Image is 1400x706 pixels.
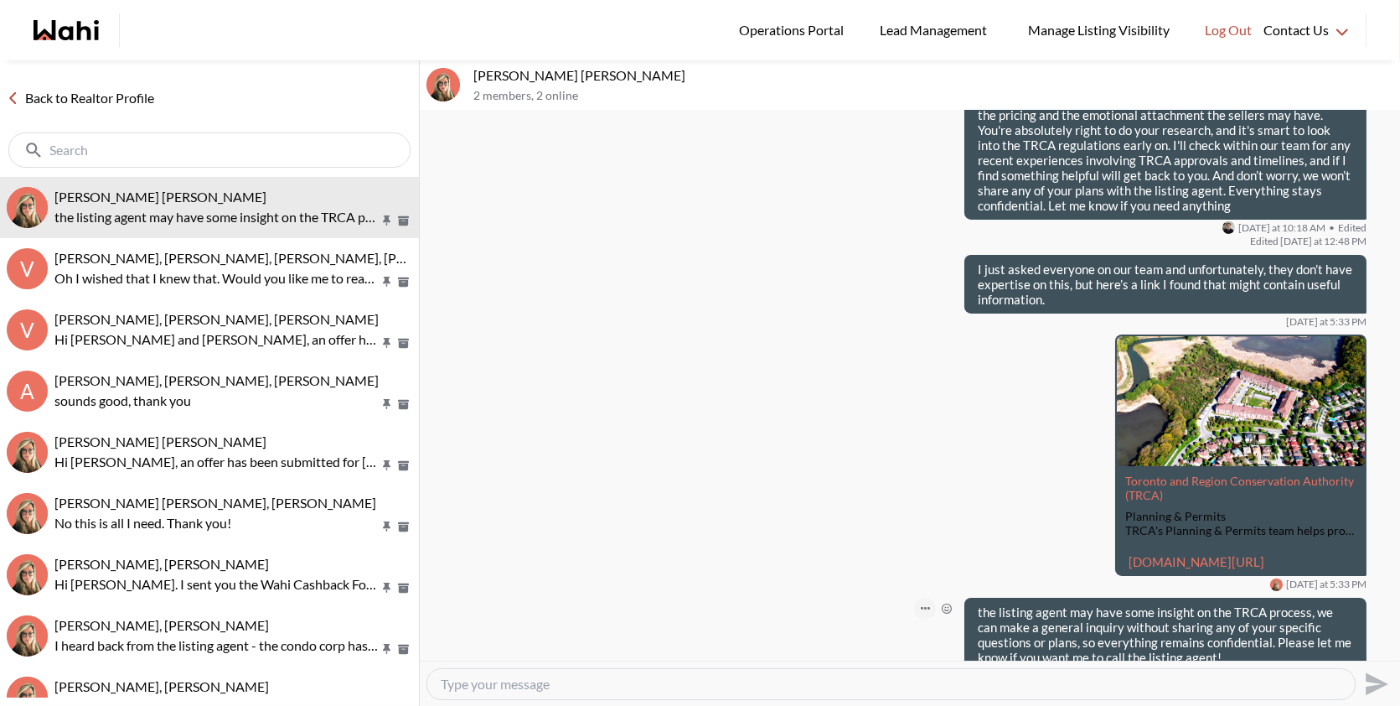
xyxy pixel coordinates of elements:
button: Archive [395,520,412,534]
p: Hi [PERSON_NAME], an offer has been submitted for [STREET_ADDRESS]. If you’re still interested in... [54,452,379,472]
p: No this is all I need. Thank you! [54,513,379,533]
div: Edited [1103,235,1366,248]
span: [PERSON_NAME], [PERSON_NAME], [PERSON_NAME] [54,372,379,388]
span: Lead Management [880,19,993,41]
div: David Rodriguez, Barbara [7,554,48,595]
button: Pin [380,642,395,657]
button: Archive [395,459,412,473]
span: [PERSON_NAME], [PERSON_NAME] [54,556,269,572]
div: TRCA's Planning & Permits team helps protect people, property and the watersheds we live in, thro... [1125,524,1356,538]
p: Hi [PERSON_NAME] and [PERSON_NAME], an offer has been submitted for [STREET_ADDRESS][PERSON_NAME]... [54,330,379,350]
button: Pin [380,214,395,228]
button: Archive [395,581,412,595]
img: Planning & Permits [1117,336,1365,466]
span: Operations Portal [739,19,850,41]
div: Arek Klauza, Barbara [7,187,48,228]
p: the listing agent may have some insight on the TRCA process, we can make a general inquiry withou... [54,207,379,227]
span: Manage Listing Visibility [1023,19,1175,41]
p: I heard back from the listing agent - the condo corp has scheduled these improvements and it is n... [54,636,379,656]
button: Pin [380,520,395,534]
div: V [7,309,48,350]
button: Archive [395,336,412,350]
time: 2025-09-18T14:18:48.707Z [1238,221,1325,235]
div: Abdul Nafi Sarwari, Barbara [7,432,48,473]
time: 2025-09-18T21:33:02.793Z [1286,315,1366,329]
span: [PERSON_NAME] [PERSON_NAME] [54,189,266,205]
div: Barbara Funt [1270,579,1283,591]
p: Hi [PERSON_NAME] thanks so much for the detailed feedback,I really appreciate it. I completely un... [978,77,1353,213]
img: A [426,68,460,101]
span: Edited [1329,221,1366,235]
img: B [1270,579,1283,591]
button: Archive [395,397,412,412]
p: Hi [PERSON_NAME]. I sent you the Wahi Cashback Form to sign and if you could send me a VOID chequ... [54,574,379,594]
div: A [7,371,48,412]
span: [PERSON_NAME], [PERSON_NAME] [54,678,269,694]
div: Jeremy Tod, Barbara [7,493,48,534]
button: Pin [380,581,395,595]
span: [PERSON_NAME], [PERSON_NAME], [PERSON_NAME], [PERSON_NAME] [54,250,488,266]
div: Arek Klauza [1222,221,1235,234]
button: Pin [380,336,395,350]
button: Pin [380,397,395,412]
div: V [7,248,48,289]
a: [DOMAIN_NAME][URL] [1129,554,1264,569]
button: Open Reaction Selector [936,598,958,620]
time: 2025-09-18T16:48:04.089679Z [1280,235,1366,247]
button: Pin [380,275,395,289]
time: 2025-09-18T21:33:07.198Z [1286,578,1366,591]
p: I just asked everyone on our team and unfortunately, they don’t have expertise on this, but here’... [978,262,1353,307]
p: sounds good, thank you [54,391,379,411]
img: A [7,432,48,473]
button: Archive [395,642,412,657]
button: Archive [395,275,412,289]
span: [PERSON_NAME] [PERSON_NAME] [54,433,266,449]
img: V [7,615,48,657]
span: [PERSON_NAME] [PERSON_NAME], [PERSON_NAME] [54,495,376,511]
div: Planning & Permits [1125,510,1356,524]
span: [PERSON_NAME], [PERSON_NAME] [54,617,269,633]
div: Volodymyr Vozniak, Barb [7,615,48,657]
a: Attachment [1125,474,1354,502]
a: Wahi homepage [34,20,99,40]
button: Pin [380,459,395,473]
textarea: Type your message [441,676,1341,693]
input: Search [49,142,373,158]
p: [PERSON_NAME] [PERSON_NAME] [473,67,1393,84]
p: Oh I wished that I knew that. Would you like me to rearrange? [54,268,379,288]
p: the listing agent may have some insight on the TRCA process, we can make a general inquiry withou... [978,605,1353,665]
button: Open Message Actions Menu [914,598,936,620]
button: Send [1356,665,1393,703]
div: Arek Klauza, Barbara [426,68,460,101]
img: A [1222,221,1235,234]
img: J [7,493,48,534]
span: [PERSON_NAME], [PERSON_NAME], [PERSON_NAME] [54,311,379,327]
button: Archive [395,214,412,228]
img: D [7,554,48,595]
p: 2 members , 2 online [473,89,1393,103]
img: A [7,187,48,228]
span: Log Out [1205,19,1252,41]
